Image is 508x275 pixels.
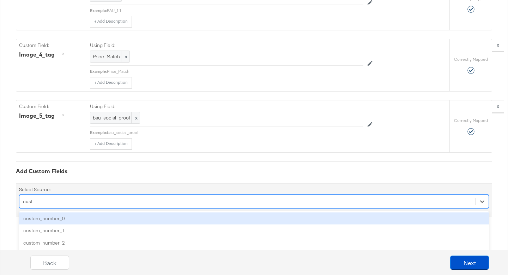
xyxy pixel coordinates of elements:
[492,100,504,113] button: x
[497,42,499,48] strong: x
[492,39,504,52] button: x
[93,53,127,60] span: Price_Match
[454,57,488,62] label: Correctly Mapped
[454,118,488,123] label: Correctly Mapped
[19,237,489,249] div: custom_number_2
[90,130,107,135] div: Example:
[107,69,363,74] div: Price_Match
[107,130,363,135] div: bau_social_proof
[16,167,492,175] div: Add Custom Fields
[121,51,129,63] span: x
[90,69,107,74] div: Example:
[450,256,489,270] button: Next
[19,103,84,110] label: Custom Field:
[90,8,107,13] div: Example:
[497,103,499,109] strong: x
[30,256,69,270] button: Back
[19,112,66,120] div: image_5_tag
[90,42,363,49] label: Using Field:
[93,115,137,121] span: bau_social_proof
[90,16,132,27] button: + Add Description
[19,186,51,193] label: Select Source:
[90,77,132,88] button: + Add Description
[19,212,489,225] div: custom_number_0
[90,138,132,150] button: + Add Description
[19,42,84,49] label: Custom Field:
[107,8,363,13] div: BAU_1:1
[19,224,489,237] div: custom_number_1
[19,51,66,59] div: image_4_tag
[90,103,363,110] label: Using Field:
[131,112,140,124] span: x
